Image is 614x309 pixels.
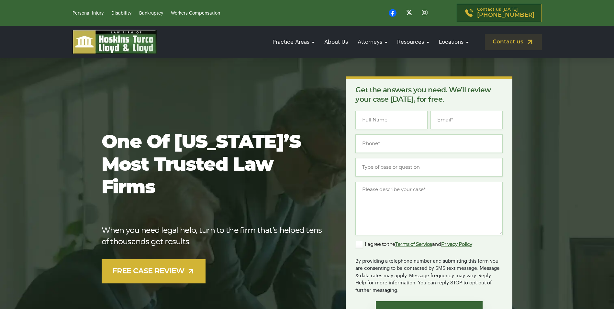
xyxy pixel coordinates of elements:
[355,254,503,294] div: By providing a telephone number and submitting this form you are consenting to be contacted by SM...
[269,33,318,51] a: Practice Areas
[355,158,503,177] input: Type of case or question
[355,241,472,248] label: I agree to the and
[355,86,503,104] p: Get the answers you need. We’ll review your case [DATE], for free.
[102,131,325,199] h1: One of [US_STATE]’s most trusted law firms
[187,267,195,275] img: arrow-up-right-light.svg
[355,134,503,153] input: Phone*
[102,225,325,248] p: When you need legal help, turn to the firm that’s helped tens of thousands get results.
[395,242,432,247] a: Terms of Service
[73,11,104,16] a: Personal Injury
[430,111,503,129] input: Email*
[102,259,206,283] a: FREE CASE REVIEW
[394,33,432,51] a: Resources
[354,33,391,51] a: Attorneys
[441,242,472,247] a: Privacy Policy
[436,33,472,51] a: Locations
[139,11,163,16] a: Bankruptcy
[485,34,542,50] a: Contact us
[73,30,157,54] img: logo
[477,12,534,18] span: [PHONE_NUMBER]
[111,11,131,16] a: Disability
[457,4,542,22] a: Contact us [DATE][PHONE_NUMBER]
[355,111,428,129] input: Full Name
[477,7,534,18] p: Contact us [DATE]
[321,33,351,51] a: About Us
[171,11,220,16] a: Workers Compensation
